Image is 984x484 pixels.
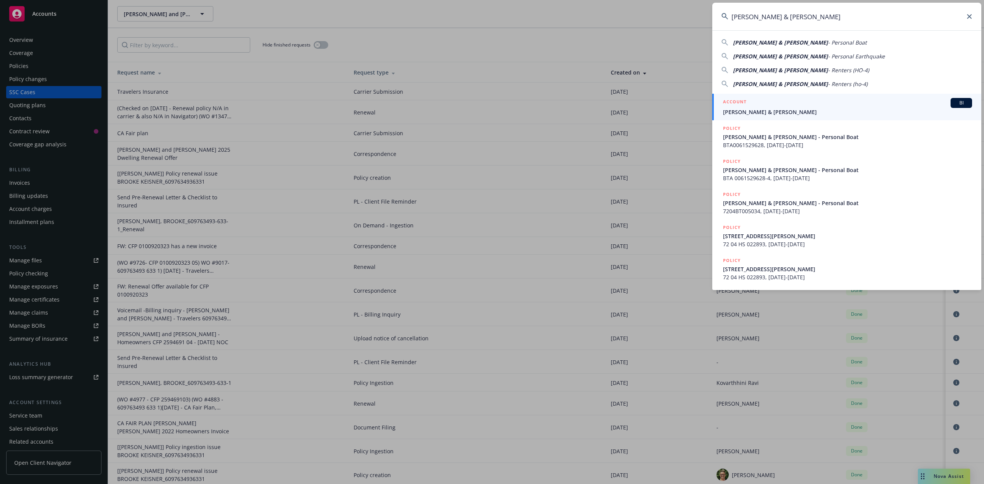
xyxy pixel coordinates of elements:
span: 72 04 HS 022893, [DATE]-[DATE] [723,240,972,248]
a: POLICY[STREET_ADDRESS][PERSON_NAME]72 04 HS 022893, [DATE]-[DATE] [712,219,981,252]
span: [PERSON_NAME] & [PERSON_NAME] [733,80,828,88]
span: [PERSON_NAME] & [PERSON_NAME] [723,108,972,116]
h5: ACCOUNT [723,98,746,107]
h5: POLICY [723,191,741,198]
a: POLICY[PERSON_NAME] & [PERSON_NAME] - Personal BoatBTA 0061529628-4, [DATE]-[DATE] [712,153,981,186]
a: ACCOUNTBI[PERSON_NAME] & [PERSON_NAME] [712,94,981,120]
h5: POLICY [723,157,741,165]
span: BI [954,99,969,106]
span: [PERSON_NAME] & [PERSON_NAME] - Personal Boat [723,166,972,174]
span: BTA 0061529628-4, [DATE]-[DATE] [723,174,972,182]
span: - Personal Earthquake [828,53,885,60]
a: POLICY[PERSON_NAME] & [PERSON_NAME] - Personal Boat7204BT005034, [DATE]-[DATE] [712,186,981,219]
a: POLICY[PERSON_NAME] & [PERSON_NAME] - Personal BoatBTA0061529628, [DATE]-[DATE] [712,120,981,153]
h5: POLICY [723,124,741,132]
span: - Personal Boat [828,39,867,46]
span: - Renters (ho-4) [828,80,868,88]
span: BTA0061529628, [DATE]-[DATE] [723,141,972,149]
span: 72 04 HS 022893, [DATE]-[DATE] [723,273,972,281]
h5: POLICY [723,257,741,264]
span: 7204BT005034, [DATE]-[DATE] [723,207,972,215]
span: [PERSON_NAME] & [PERSON_NAME] [733,53,828,60]
input: Search... [712,3,981,30]
span: [STREET_ADDRESS][PERSON_NAME] [723,232,972,240]
span: [PERSON_NAME] & [PERSON_NAME] [733,66,828,74]
span: [PERSON_NAME] & [PERSON_NAME] - Personal Boat [723,133,972,141]
span: [STREET_ADDRESS][PERSON_NAME] [723,265,972,273]
a: POLICY[STREET_ADDRESS][PERSON_NAME]72 04 HS 022893, [DATE]-[DATE] [712,252,981,285]
span: - Renters (HO-4) [828,66,869,74]
h5: POLICY [723,224,741,231]
span: [PERSON_NAME] & [PERSON_NAME] [733,39,828,46]
span: [PERSON_NAME] & [PERSON_NAME] - Personal Boat [723,199,972,207]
